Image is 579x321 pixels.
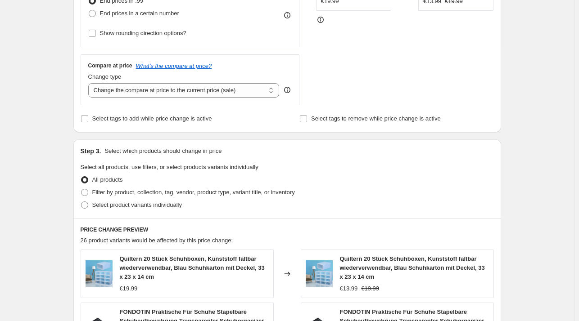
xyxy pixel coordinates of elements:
span: Select tags to add while price change is active [92,115,212,122]
button: What's the compare at price? [136,62,212,69]
span: Select tags to remove while price change is active [311,115,441,122]
span: Quiltern 20 Stück Schuhboxen, Kunststoff faltbar wiederverwendbar, Blau Schuhkarton mit Deckel, 3... [340,255,485,280]
span: Filter by product, collection, tag, vendor, product type, variant title, or inventory [92,189,295,196]
span: Select all products, use filters, or select products variants individually [81,164,258,170]
div: €19.99 [120,284,138,293]
div: help [283,85,292,94]
span: 26 product variants would be affected by this price change: [81,237,233,244]
div: €13.99 [340,284,358,293]
strike: €19.99 [361,284,379,293]
span: Change type [88,73,122,80]
span: Select product variants individually [92,201,182,208]
span: Show rounding direction options? [100,30,186,36]
img: 719QdYGCKjL_80x.jpg [86,260,113,287]
h2: Step 3. [81,147,101,156]
span: Quiltern 20 Stück Schuhboxen, Kunststoff faltbar wiederverwendbar, Blau Schuhkarton mit Deckel, 3... [120,255,265,280]
img: 719QdYGCKjL_80x.jpg [306,260,333,287]
span: All products [92,176,123,183]
span: End prices in a certain number [100,10,179,17]
h6: PRICE CHANGE PREVIEW [81,226,494,233]
h3: Compare at price [88,62,132,69]
p: Select which products should change in price [104,147,222,156]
